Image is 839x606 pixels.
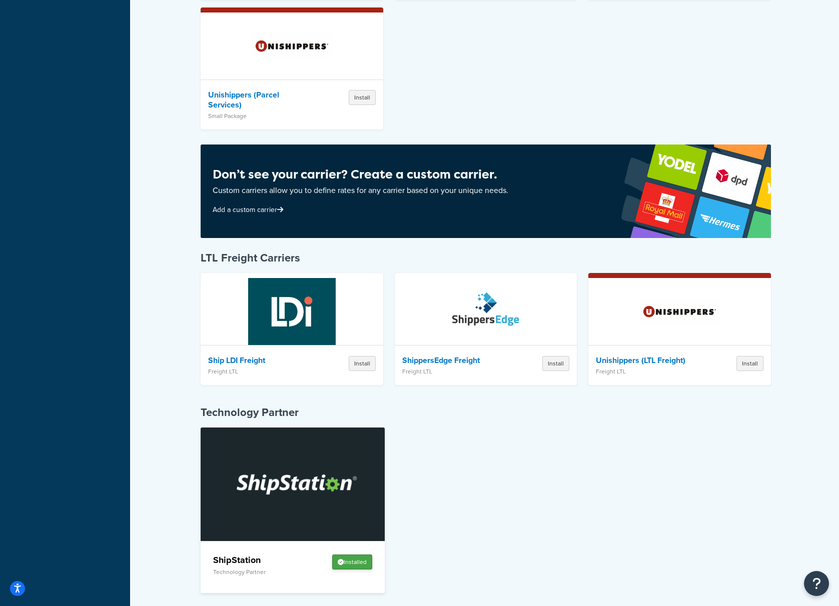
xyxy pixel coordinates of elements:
[208,355,312,365] h4: Ship LDI Freight
[201,250,771,265] h4: LTL Freight Carriers
[213,568,308,575] p: Technology Partner
[26,26,110,34] div: Domain: [DOMAIN_NAME]
[542,356,569,371] button: Install
[636,276,723,346] img: Unishippers (LTL Freight)
[402,355,506,365] h4: ShippersEdge Freight
[111,59,169,65] div: Keywords by Traffic
[213,165,508,183] h4: Don’t see your carrier? Create a custom carrier.
[16,26,24,34] img: website_grey.svg
[442,276,529,346] img: ShippersEdge Freight
[201,7,383,129] a: Unishippers (Parcel Services)Unishippers (Parcel Services)Small PackageInstall
[248,11,336,81] img: Unishippers (Parcel Services)
[588,273,771,385] a: Unishippers (LTL Freight)Unishippers (LTL Freight)Freight LTLInstall
[596,355,699,365] h4: Unishippers (LTL Freight)
[208,368,312,375] p: Freight LTL
[804,571,829,596] button: Open Resource Center
[222,428,364,541] img: ShipStation
[38,59,90,65] div: Domain Overview
[349,90,376,105] button: Install
[208,112,312,119] p: Small Package
[28,16,49,24] div: v 4.0.25
[201,427,385,541] a: ShipStation
[248,276,336,346] img: Ship LDI Freight
[213,183,508,197] p: Custom carriers allow you to define rates for any carrier based on your unique needs.
[201,405,771,420] h4: Technology Partner
[16,16,24,24] img: logo_orange.svg
[100,58,108,66] img: tab_keywords_by_traffic_grey.svg
[736,356,763,371] button: Install
[596,368,699,375] p: Freight LTL
[395,273,577,385] a: ShippersEdge FreightShippersEdge FreightFreight LTLInstall
[27,58,35,66] img: tab_domain_overview_orange.svg
[213,204,286,215] a: Add a custom carrier
[208,90,312,110] h4: Unishippers (Parcel Services)
[402,368,506,375] p: Freight LTL
[213,554,308,566] h4: ShipStation
[201,273,383,385] a: Ship LDI FreightShip LDI FreightFreight LTLInstall
[332,554,372,569] button: Installed
[349,356,376,371] button: Install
